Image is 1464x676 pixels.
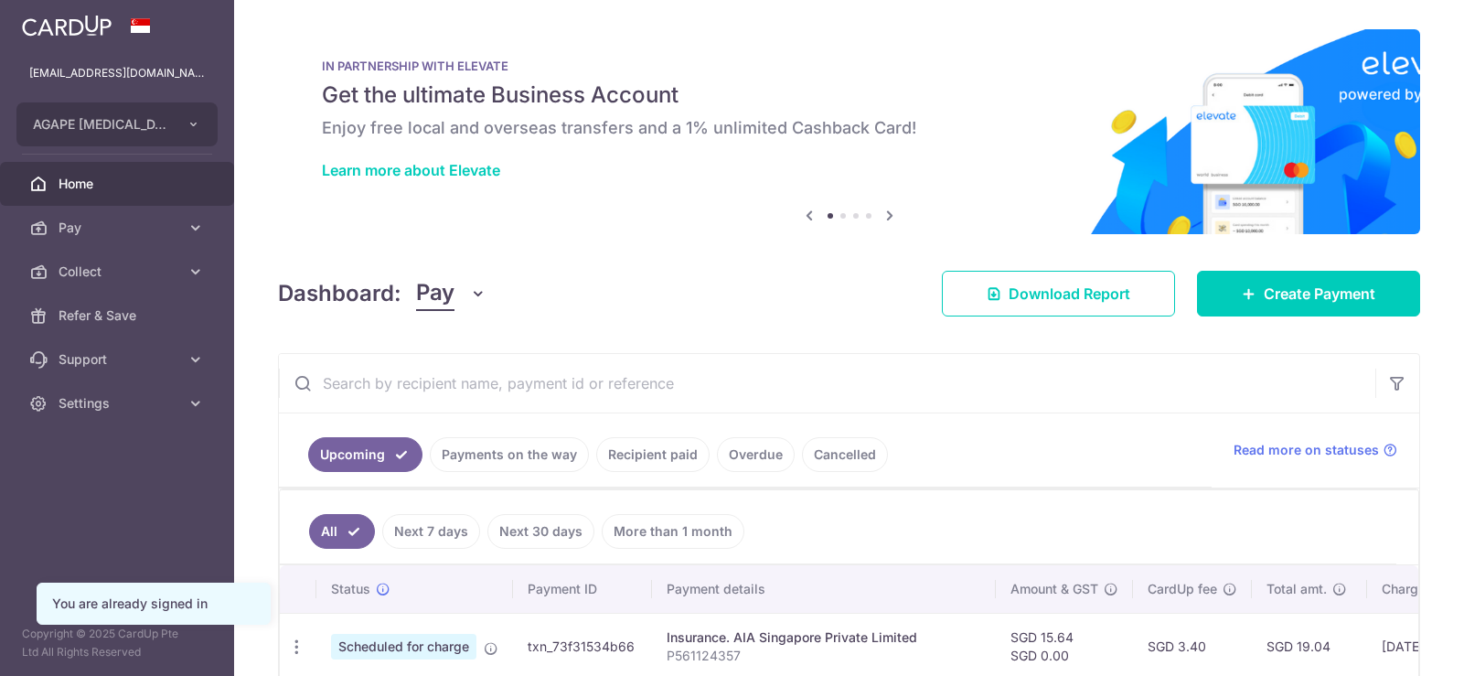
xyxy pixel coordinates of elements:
img: CardUp [22,15,112,37]
span: Collect [59,263,179,281]
span: Read more on statuses [1234,441,1379,459]
a: Read more on statuses [1234,441,1397,459]
a: Recipient paid [596,437,710,472]
span: Charge date [1382,580,1457,598]
span: Total amt. [1266,580,1327,598]
p: [EMAIL_ADDRESS][DOMAIN_NAME] [29,64,205,82]
input: Search by recipient name, payment id or reference [279,354,1375,413]
span: Pay [59,219,179,237]
span: Status [331,580,370,598]
p: IN PARTNERSHIP WITH ELEVATE [322,59,1376,73]
a: Download Report [942,271,1175,317]
span: Scheduled for charge [331,634,476,660]
th: Payment ID [513,565,652,613]
a: All [309,514,375,549]
h4: Dashboard: [278,277,401,310]
span: Home [59,175,179,193]
div: Insurance. AIA Singapore Private Limited [667,628,981,647]
span: Support [59,350,179,369]
span: Refer & Save [59,306,179,325]
a: Create Payment [1197,271,1420,317]
th: Payment details [652,565,996,613]
div: You are already signed in [52,595,255,613]
span: Download Report [1009,283,1130,305]
a: Learn more about Elevate [322,161,500,179]
button: Pay [416,276,486,311]
span: Settings [59,394,179,413]
button: AGAPE [MEDICAL_DATA] CLINIC PTE. LTD. [16,102,218,146]
img: Renovation banner [278,29,1420,234]
span: Create Payment [1264,283,1375,305]
a: More than 1 month [602,514,744,549]
span: CardUp fee [1148,580,1217,598]
a: Upcoming [308,437,422,472]
a: Overdue [717,437,795,472]
span: Amount & GST [1010,580,1098,598]
a: Cancelled [802,437,888,472]
a: Payments on the way [430,437,589,472]
a: Next 7 days [382,514,480,549]
p: P561124357 [667,647,981,665]
h5: Get the ultimate Business Account [322,80,1376,110]
iframe: Opens a widget where you can find more information [1347,621,1446,667]
a: Next 30 days [487,514,594,549]
span: Pay [416,276,454,311]
h6: Enjoy free local and overseas transfers and a 1% unlimited Cashback Card! [322,117,1376,139]
span: AGAPE [MEDICAL_DATA] CLINIC PTE. LTD. [33,115,168,134]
